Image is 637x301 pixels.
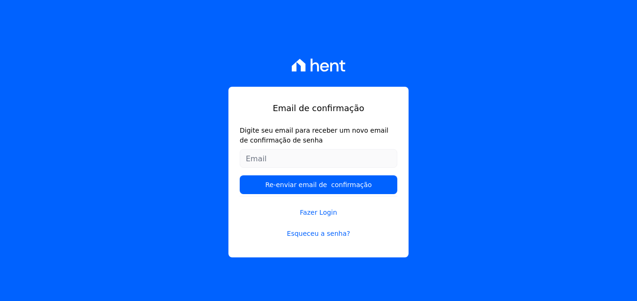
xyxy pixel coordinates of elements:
[240,102,397,114] h1: Email de confirmação
[240,175,397,194] input: Re-enviar email de confirmação
[240,229,397,239] a: Esqueceu a senha?
[240,196,397,218] a: Fazer Login
[240,149,397,168] input: Email
[240,126,397,145] label: Digite seu email para receber um novo email de confirmação de senha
